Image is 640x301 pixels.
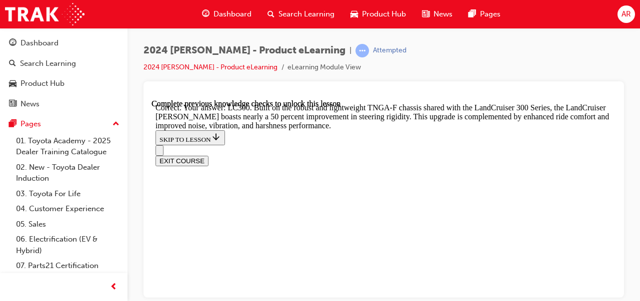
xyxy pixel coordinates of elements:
button: Pages [4,115,123,133]
span: car-icon [350,8,358,20]
a: 03. Toyota For Life [12,186,123,202]
span: guage-icon [202,8,209,20]
li: eLearning Module View [287,62,361,73]
span: car-icon [9,79,16,88]
a: 06. Electrification (EV & Hybrid) [12,232,123,258]
a: pages-iconPages [460,4,508,24]
button: SKIP TO LESSON [4,31,73,46]
a: Search Learning [4,54,123,73]
a: 07. Parts21 Certification [12,258,123,274]
div: Correct. Your answer: LC300. Built on the robust and lightweight TNGA-F chassis shared with the L... [4,4,460,31]
span: guage-icon [9,39,16,48]
a: search-iconSearch Learning [259,4,342,24]
button: AR [617,5,635,23]
span: pages-icon [468,8,476,20]
a: News [4,95,123,113]
a: Product Hub [4,74,123,93]
button: DashboardSearch LearningProduct HubNews [4,32,123,115]
a: guage-iconDashboard [194,4,259,24]
a: 2024 [PERSON_NAME] - Product eLearning [143,63,277,71]
a: Dashboard [4,34,123,52]
span: pages-icon [9,120,16,129]
span: news-icon [9,100,16,109]
a: 01. Toyota Academy - 2025 Dealer Training Catalogue [12,133,123,160]
span: AR [621,8,631,20]
span: | [349,45,351,56]
a: 04. Customer Experience [12,201,123,217]
span: search-icon [9,59,16,68]
span: news-icon [422,8,429,20]
button: EXIT COURSE [4,56,57,67]
span: Dashboard [213,8,251,20]
span: News [433,8,452,20]
span: search-icon [267,8,274,20]
button: Open navigation menu [4,46,12,56]
span: prev-icon [110,281,117,294]
span: up-icon [112,118,119,131]
a: car-iconProduct Hub [342,4,414,24]
img: Trak [5,3,84,25]
div: Pages [20,118,41,130]
div: Product Hub [20,78,64,89]
div: News [20,98,39,110]
span: 2024 [PERSON_NAME] - Product eLearning [143,45,345,56]
span: SKIP TO LESSON [8,36,69,44]
a: news-iconNews [414,4,460,24]
div: Search Learning [20,58,76,69]
div: Dashboard [20,37,58,49]
a: 05. Sales [12,217,123,232]
span: Product Hub [362,8,406,20]
span: learningRecordVerb_ATTEMPT-icon [355,44,369,57]
span: Pages [480,8,500,20]
span: Search Learning [278,8,334,20]
div: Attempted [373,46,406,55]
a: 02. New - Toyota Dealer Induction [12,160,123,186]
